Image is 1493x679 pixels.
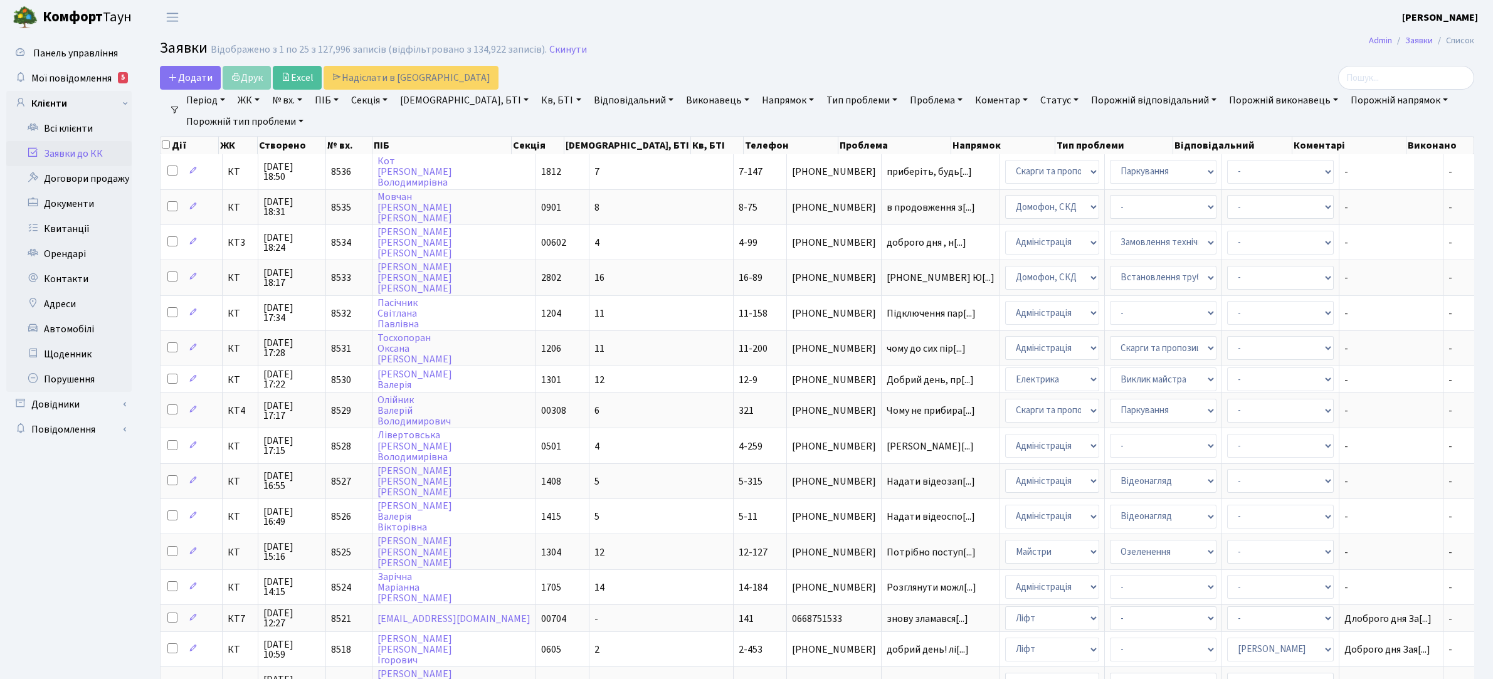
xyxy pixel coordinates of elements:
span: - [1344,273,1438,283]
span: 00602 [541,236,566,250]
a: Порожній напрямок [1346,90,1453,111]
span: 1304 [541,545,561,559]
a: Admin [1369,34,1392,47]
a: [PERSON_NAME][PERSON_NAME][PERSON_NAME] [377,260,452,295]
a: Excel [273,66,322,90]
span: КТ [228,582,253,592]
span: [PHONE_NUMBER] [792,203,876,213]
span: Чому не прибира[...] [887,404,975,418]
a: Тип проблеми [821,90,902,111]
span: КТ [228,167,253,177]
a: Щоденник [6,342,132,367]
span: 0668751533 [792,614,876,624]
span: [PHONE_NUMBER] [792,441,876,451]
span: КТ [228,308,253,318]
span: Розглянути можл[...] [887,581,976,594]
span: [PHONE_NUMBER] [792,308,876,318]
span: [DATE] 18:50 [263,162,320,182]
span: Підключення пар[...] [887,307,976,320]
span: 4 [594,236,599,250]
span: - [1344,238,1438,248]
a: Відповідальний [589,90,678,111]
span: [PHONE_NUMBER] [792,238,876,248]
th: Тип проблеми [1055,137,1173,154]
a: ЗарічнаМаріанна[PERSON_NAME] [377,570,452,605]
span: [DATE] 17:17 [263,401,320,421]
span: КТ [228,344,253,354]
span: чому до сих пір[...] [887,342,966,355]
a: Документи [6,191,132,216]
span: - [1448,373,1452,387]
span: - [1448,581,1452,594]
span: Потрібно поступ[...] [887,545,976,559]
span: 5 [594,475,599,488]
a: [PERSON_NAME]ВалеріяВікторівна [377,499,452,534]
span: - [1344,512,1438,522]
span: - [1344,547,1438,557]
span: 8530 [331,373,351,387]
a: Адреси [6,292,132,317]
span: - [1344,344,1438,354]
a: Порушення [6,367,132,392]
span: 8524 [331,581,351,594]
a: Довідники [6,392,132,417]
span: [PHONE_NUMBER] [792,344,876,354]
a: [PERSON_NAME][PERSON_NAME][PERSON_NAME] [377,535,452,570]
a: Кот[PERSON_NAME]Володимирівна [377,154,452,189]
span: - [1344,582,1438,592]
a: ПасічникСвітланаПавлівна [377,296,419,331]
span: 8-75 [739,201,757,214]
span: 1206 [541,342,561,355]
span: - [1344,441,1438,451]
span: 16-89 [739,271,762,285]
span: 12-9 [739,373,757,387]
a: Виконавець [681,90,754,111]
span: Панель управління [33,46,118,60]
span: Доброго дня Зая[...] [1344,643,1430,656]
span: - [1448,510,1452,524]
span: - [1448,165,1452,179]
a: [DEMOGRAPHIC_DATA], БТІ [395,90,534,111]
span: [PHONE_NUMBER] [792,547,876,557]
span: 1301 [541,373,561,387]
span: 11 [594,307,604,320]
th: Дії [161,137,219,154]
a: [PERSON_NAME] [1402,10,1478,25]
span: Добрий день, пр[...] [887,373,974,387]
a: [EMAIL_ADDRESS][DOMAIN_NAME] [377,612,530,626]
li: Список [1433,34,1474,48]
span: 8518 [331,643,351,656]
span: [DATE] 17:34 [263,303,320,323]
th: ЖК [219,137,257,154]
a: Скинути [549,44,587,56]
a: Орендарі [6,241,132,266]
span: [PHONE_NUMBER] [792,582,876,592]
span: 8534 [331,236,351,250]
a: Кв, БТІ [536,90,586,111]
span: - [1344,203,1438,213]
th: Відповідальний [1173,137,1292,154]
span: [DATE] 18:17 [263,268,320,288]
th: Кв, БТІ [691,137,744,154]
b: Комфорт [43,7,103,27]
span: - [594,612,598,626]
span: КТ [228,273,253,283]
span: - [1448,475,1452,488]
span: 8526 [331,510,351,524]
span: 8536 [331,165,351,179]
span: 8533 [331,271,351,285]
span: 11-158 [739,307,768,320]
span: [DATE] 10:59 [263,640,320,660]
span: 11-200 [739,342,768,355]
span: [PHONE_NUMBER] Ю[...] [887,271,994,285]
span: 14-184 [739,581,768,594]
span: 8528 [331,440,351,453]
span: КТ7 [228,614,253,624]
span: КТ4 [228,406,253,416]
a: Заявки до КК [6,141,132,166]
span: [PHONE_NUMBER] [792,273,876,283]
th: № вх. [326,137,372,154]
span: 7-147 [739,165,762,179]
a: Коментар [970,90,1033,111]
span: - [1344,476,1438,487]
